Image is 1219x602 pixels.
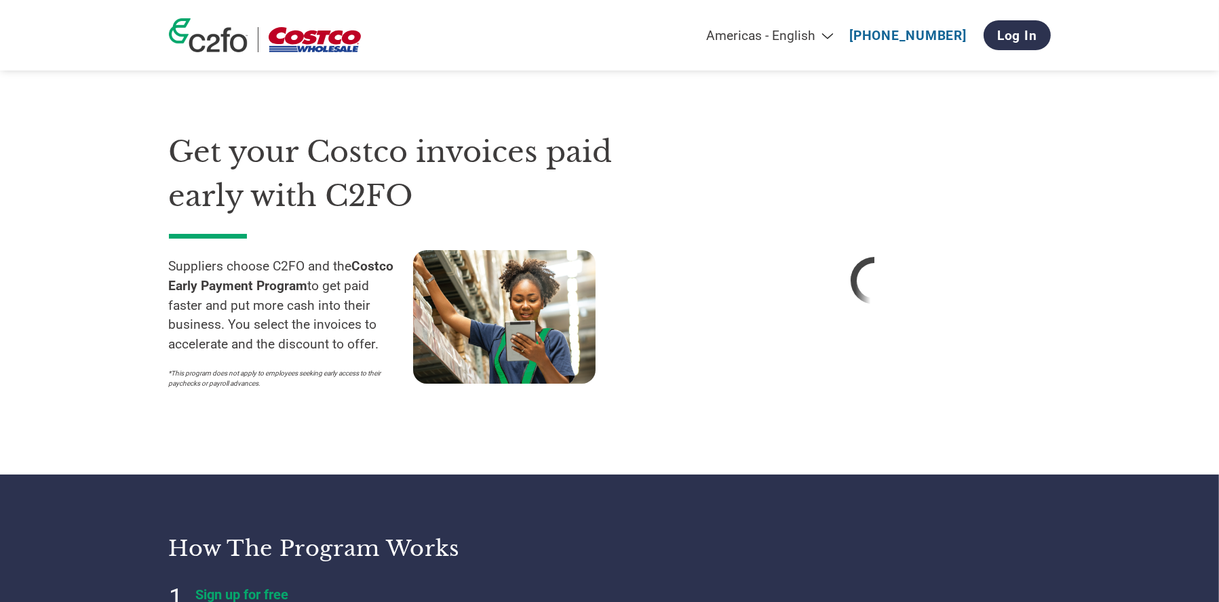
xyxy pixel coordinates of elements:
img: Costco [269,27,361,52]
img: supply chain worker [413,250,596,384]
p: *This program does not apply to employees seeking early access to their paychecks or payroll adva... [169,368,400,388]
a: Log In [984,20,1051,50]
h1: Get your Costco invoices paid early with C2FO [169,130,657,218]
a: [PHONE_NUMBER] [849,28,967,43]
img: c2fo logo [169,18,248,52]
strong: Costco Early Payment Program [169,258,394,294]
p: Suppliers choose C2FO and the to get paid faster and put more cash into their business. You selec... [169,257,413,355]
h3: How the program works [169,535,593,562]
